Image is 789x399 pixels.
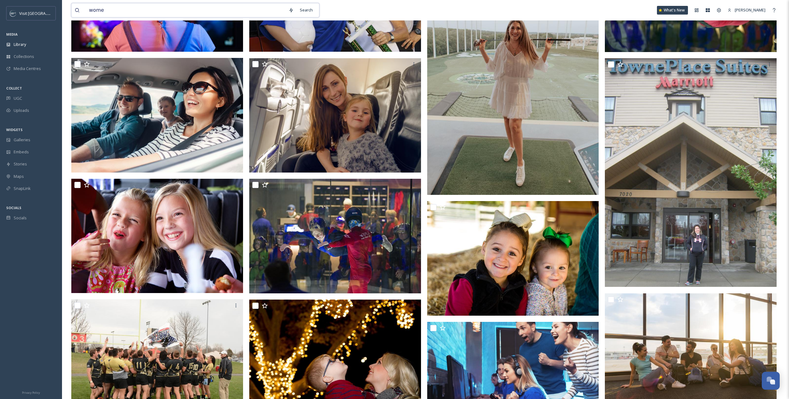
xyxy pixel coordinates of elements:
[14,54,34,59] span: Collections
[14,161,27,167] span: Stories
[297,4,316,16] div: Search
[735,7,765,13] span: [PERSON_NAME]
[725,4,769,16] a: [PERSON_NAME]
[71,58,243,173] img: AdobeStock_196480638.jpeg
[6,205,21,210] span: SOCIALS
[14,173,24,179] span: Maps
[22,388,40,396] a: Privacy Policy
[10,10,16,16] img: c3es6xdrejuflcaqpovn.png
[14,42,26,47] span: Library
[71,179,243,293] img: VOP-TG 107.jpg
[6,32,18,37] span: MEDIA
[14,107,29,113] span: Uploads
[14,66,41,72] span: Media Centres
[14,95,22,101] span: UGC
[6,86,22,90] span: COLLECT
[427,201,599,316] img: PumpkinHollow-1.jpg
[14,149,29,155] span: Embeds
[605,58,777,287] img: 219248216.jpg
[22,391,40,395] span: Privacy Policy
[19,10,67,16] span: Visit [GEOGRAPHIC_DATA]
[14,186,31,191] span: SnapLink
[86,3,286,17] input: Search your library
[657,6,688,15] a: What's New
[6,127,23,132] span: WIDGETS
[762,372,780,390] button: Open Chat
[249,58,421,173] img: AdobeStock_78215539.jpeg
[14,137,30,143] span: Galleries
[249,179,421,293] img: iFLY_WomanFlying2.jpg
[14,215,27,221] span: Socials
